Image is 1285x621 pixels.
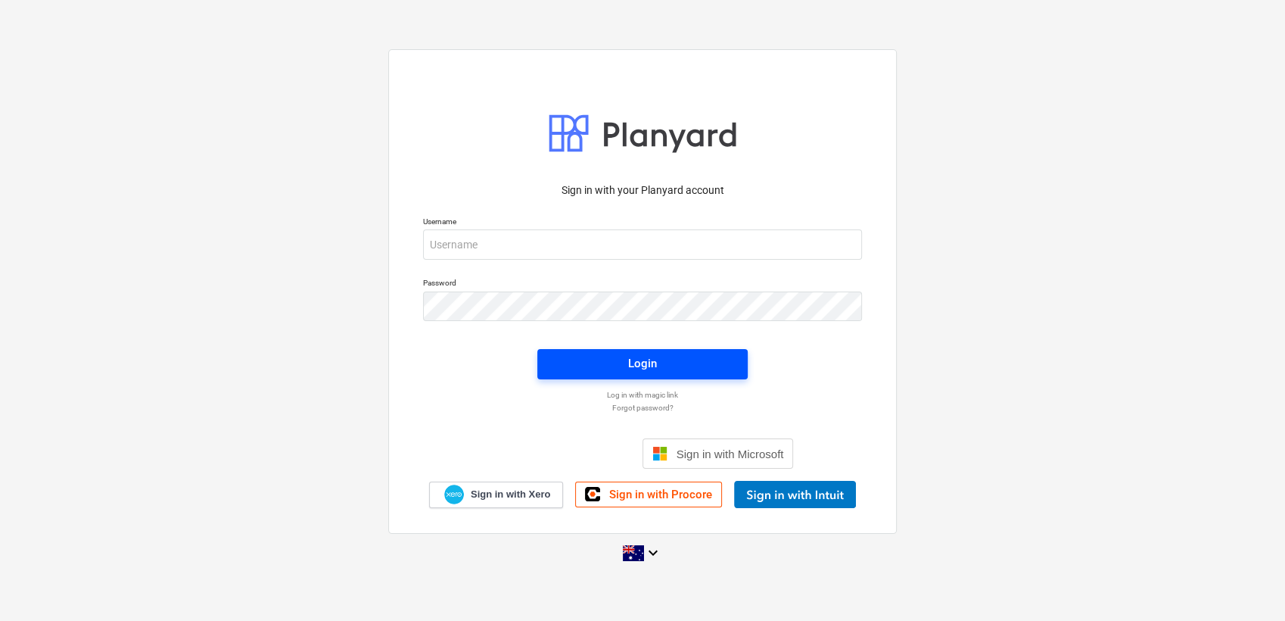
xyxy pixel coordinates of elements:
p: Password [423,278,862,291]
span: Sign in with Xero [471,488,550,501]
p: Sign in with your Planyard account [423,183,862,198]
a: Sign in with Xero [429,482,564,508]
button: Login [537,349,748,379]
iframe: Sign in with Google Button [484,437,638,470]
span: Sign in with Procore [609,488,712,501]
p: Username [423,217,862,229]
i: keyboard_arrow_down [644,544,662,562]
input: Username [423,229,862,260]
a: Sign in with Procore [575,482,722,507]
a: Log in with magic link [415,390,870,400]
a: Forgot password? [415,403,870,413]
span: Sign in with Microsoft [677,448,784,460]
img: Microsoft logo [652,446,667,461]
div: Login [628,354,657,373]
img: Xero logo [444,485,464,505]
